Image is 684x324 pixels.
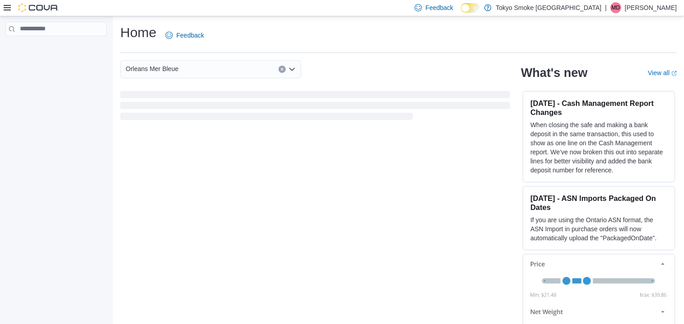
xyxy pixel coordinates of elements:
[530,120,667,175] p: When closing the safe and making a bank deposit in the same transaction, this used to show as one...
[496,2,602,13] p: Tokyo Smoke [GEOGRAPHIC_DATA]
[612,2,620,13] span: MD
[671,71,677,76] svg: External link
[530,194,667,212] h3: [DATE] - ASN Imports Packaged On Dates
[605,2,607,13] p: |
[425,3,453,12] span: Feedback
[648,69,677,76] a: View allExternal link
[288,66,296,73] button: Open list of options
[530,99,667,117] h3: [DATE] - Cash Management Report Changes
[521,66,587,80] h2: What's new
[162,26,208,44] a: Feedback
[120,24,156,42] h1: Home
[126,63,179,74] span: Orleans Mer Bleue
[120,93,510,122] span: Loading
[625,2,677,13] p: [PERSON_NAME]
[176,31,204,40] span: Feedback
[530,215,667,243] p: If you are using the Ontario ASN format, the ASN Import in purchase orders will now automatically...
[5,38,107,60] nav: Complex example
[18,3,59,12] img: Cova
[461,3,480,13] input: Dark Mode
[278,66,286,73] button: Clear input
[610,2,621,13] div: Milo Demelo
